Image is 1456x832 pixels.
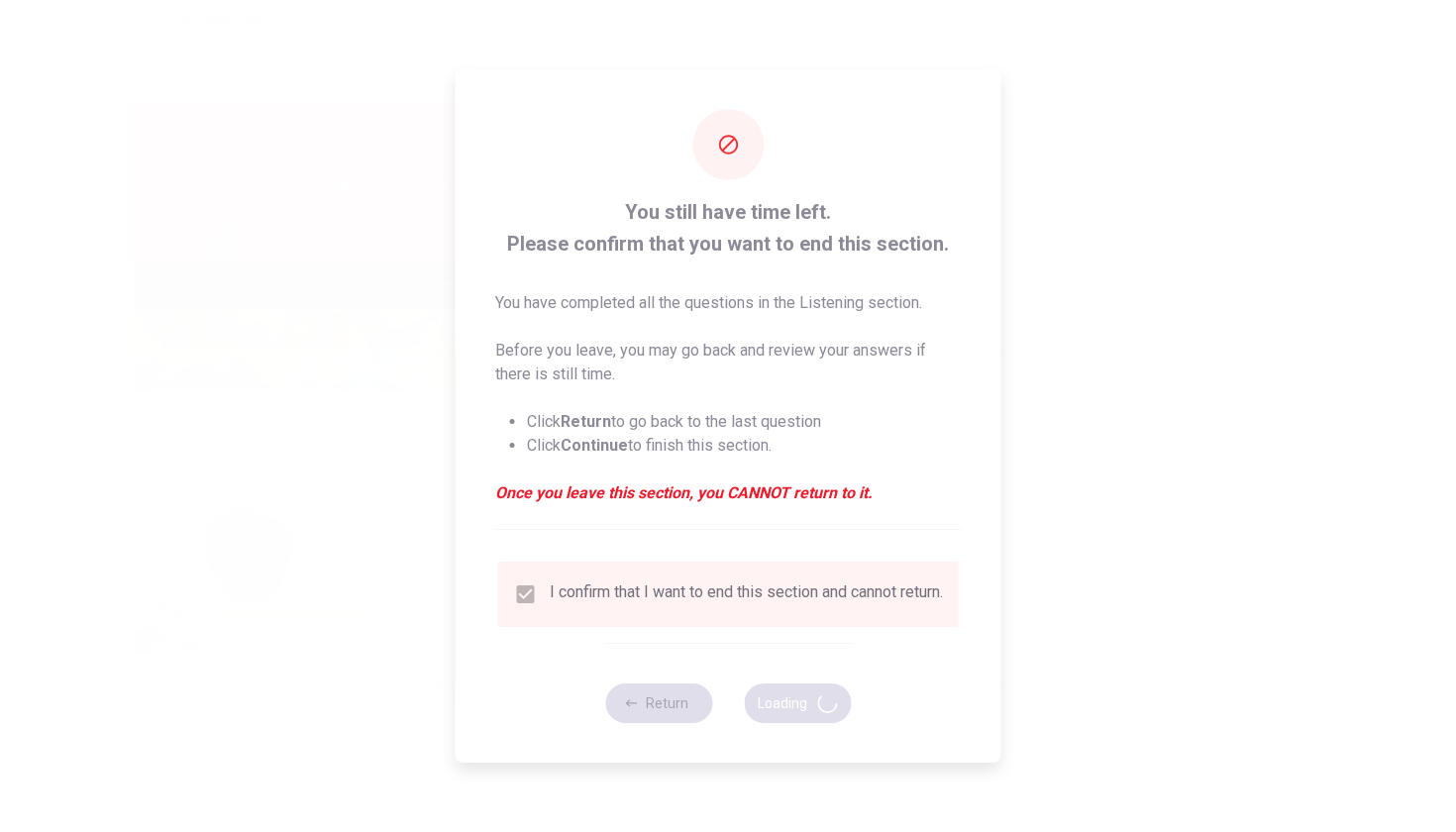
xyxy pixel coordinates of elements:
p: You have completed all the questions in the Listening section. [495,291,962,315]
li: Click to finish this section. [527,434,962,458]
strong: Continue [561,436,628,455]
button: Return [605,683,712,723]
span: You still have time left. Please confirm that you want to end this section. [495,196,962,260]
em: Once you leave this section, you CANNOT return to it. [495,481,962,505]
strong: Return [561,412,611,431]
button: Loading [744,683,851,723]
div: I confirm that I want to end this section and cannot return. [550,582,943,606]
li: Click to go back to the last question [527,410,962,434]
p: Before you leave, you may go back and review your answers if there is still time. [495,339,962,386]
